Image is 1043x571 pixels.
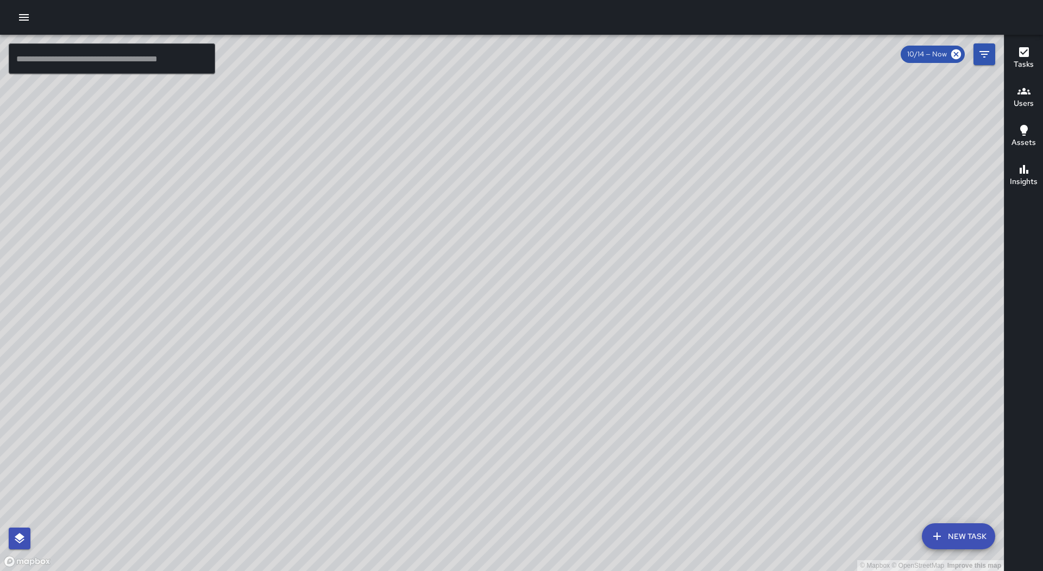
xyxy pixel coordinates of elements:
[1011,137,1036,149] h6: Assets
[1004,78,1043,117] button: Users
[1014,59,1034,71] h6: Tasks
[901,46,965,63] div: 10/14 — Now
[922,523,995,549] button: New Task
[1004,156,1043,195] button: Insights
[1004,39,1043,78] button: Tasks
[1004,117,1043,156] button: Assets
[1014,98,1034,110] h6: Users
[973,43,995,65] button: Filters
[1010,176,1038,188] h6: Insights
[901,49,953,60] span: 10/14 — Now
